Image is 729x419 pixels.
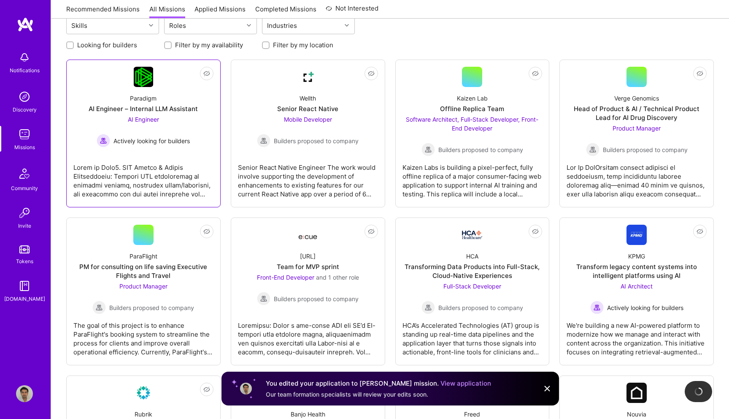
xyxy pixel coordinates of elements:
div: Lor Ip DolOrsitam consect adipisci el seddoeiusm, temp incididuntu laboree doloremag aliq—enimad ... [567,156,707,199]
a: Verge GenomicsHead of Product & AI / Technical Product Lead for AI Drug DiscoveryProduct Manager ... [567,67,707,200]
div: Notifications [10,66,40,75]
img: Company Logo [298,227,318,242]
span: Builders proposed to company [109,303,194,312]
div: AI Engineer – Internal LLM Assistant [89,104,198,113]
a: User Avatar [14,385,35,402]
span: Full-Stack Developer [443,283,501,290]
a: Kaizen LabOffline Replica TeamSoftware Architect, Full-Stack Developer, Front-End Developer Build... [402,67,543,200]
span: Builders proposed to company [438,303,523,312]
i: icon EyeClosed [368,70,375,77]
img: tokens [19,245,30,253]
a: View application [440,379,491,387]
div: Team for MVP sprint [277,262,339,271]
span: Product Manager [613,125,661,132]
div: Rubrik [135,410,152,419]
label: Looking for builders [77,41,137,49]
a: Company LogoHCATransforming Data Products into Full-Stack, Cloud-Native ExperiencesFull-Stack Dev... [402,225,543,358]
span: Builders proposed to company [603,145,688,154]
span: Builders proposed to company [274,136,359,145]
img: Close [542,384,552,394]
div: Tokens [16,257,33,266]
div: Verge Genomics [614,94,659,103]
i: icon Chevron [149,23,153,27]
a: Company Logo[URL]Team for MVP sprintFront-End Developer and 1 other roleBuilders proposed to comp... [238,225,378,358]
img: User profile [239,382,253,395]
div: Senior React Native [277,104,338,113]
span: Actively looking for builders [607,303,683,312]
a: ParaFlightPM for consulting on life saving Executive Flights and TravelProduct Manager Builders p... [73,225,213,358]
i: icon EyeClosed [368,228,375,235]
i: icon EyeClosed [532,228,539,235]
span: Product Manager [119,283,167,290]
span: Software Architect, Full-Stack Developer, Front-End Developer [406,116,538,132]
a: Completed Missions [255,5,316,19]
a: All Missions [149,5,185,19]
div: Community [11,184,38,193]
img: Community [14,163,35,184]
a: Company LogoKPMGTransform legacy content systems into intelligent platforms using AIAI Architect ... [567,225,707,358]
div: Senior React Native Engineer The work would involve supporting the development of enhancements to... [238,156,378,199]
div: [URL] [300,252,316,261]
span: AI Architect [621,283,653,290]
div: Paradigm [130,94,157,103]
div: Industries [265,19,299,32]
img: loading [693,386,704,397]
a: Recommended Missions [66,5,140,19]
div: You edited your application to [PERSON_NAME] mission. [266,378,491,389]
div: ParaFlight [130,252,157,261]
img: Company Logo [462,231,482,239]
a: Applied Missions [194,5,246,19]
a: Not Interested [326,3,378,19]
div: Missions [14,143,35,152]
img: Actively looking for builders [97,134,110,147]
div: Lorem ip Dolo5. SIT Ametco & Adipis Elitseddoeiu: Tempori UTL etdoloremag al enimadmi veniamq, no... [73,156,213,199]
img: teamwork [16,126,33,143]
img: Builders proposed to company [257,292,270,305]
span: Front-End Developer [257,274,314,281]
img: Builders proposed to company [421,301,435,314]
label: Filter by my availability [175,41,243,49]
div: Wellth [300,94,316,103]
img: Invite [16,204,33,221]
i: icon EyeClosed [532,70,539,77]
img: Actively looking for builders [590,301,604,314]
div: HCA’s Accelerated Technologies (AT) group is standing up real-time data pipelines and the applica... [402,314,543,356]
div: Kaizen Labs is building a pixel-perfect, fully offline replica of a major consumer-facing web app... [402,156,543,199]
div: Head of Product & AI / Technical Product Lead for AI Drug Discovery [567,104,707,122]
span: AI Engineer [128,116,159,123]
img: Builders proposed to company [421,143,435,156]
div: The goal of this project is to enhance ParaFlight's booking system to streamline the process for ... [73,314,213,356]
img: guide book [16,278,33,294]
img: logo [17,17,34,32]
i: icon EyeClosed [203,70,210,77]
span: Builders proposed to company [274,294,359,303]
div: Transforming Data Products into Full-Stack, Cloud-Native Experiences [402,262,543,280]
div: Discovery [13,105,37,114]
img: Company Logo [298,67,318,87]
div: Freed [464,410,480,419]
div: Invite [18,221,31,230]
i: icon EyeClosed [697,70,703,77]
img: Company Logo [626,225,647,245]
label: Filter by my location [273,41,333,49]
img: User Avatar [16,385,33,402]
div: Kaizen Lab [457,94,488,103]
div: Skills [69,19,89,32]
div: Roles [167,19,188,32]
div: Loremipsu: Dolor s ame-conse ADI eli SE’d EI-tempori utla etdolore magna, aliquaenimadm ven quisn... [238,314,378,356]
img: discovery [16,88,33,105]
img: Builders proposed to company [257,134,270,147]
img: Company Logo [134,67,154,87]
div: PM for consulting on life saving Executive Flights and Travel [73,262,213,280]
div: HCA [466,252,478,261]
img: Builders proposed to company [586,143,599,156]
div: Transform legacy content systems into intelligent platforms using AI [567,262,707,280]
i: icon EyeClosed [203,228,210,235]
span: Mobile Developer [284,116,332,123]
img: Builders proposed to company [92,301,106,314]
div: Banjo Health [291,410,325,419]
i: icon Chevron [247,23,251,27]
span: Actively looking for builders [113,136,190,145]
span: and 1 other role [316,274,359,281]
a: Company LogoParadigmAI Engineer – Internal LLM AssistantAI Engineer Actively looking for builders... [73,67,213,200]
